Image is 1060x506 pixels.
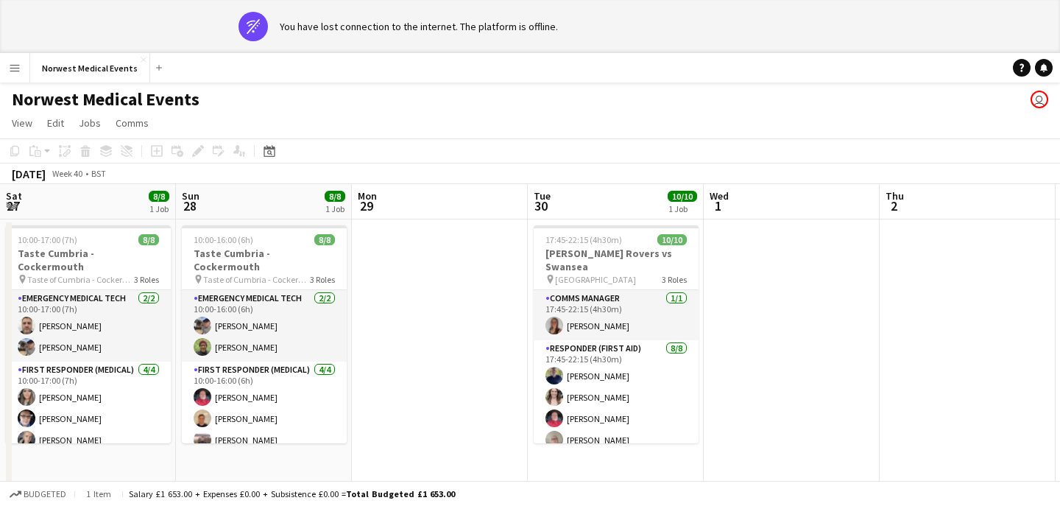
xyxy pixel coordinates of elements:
[182,247,347,273] h3: Taste Cumbria - Cockermouth
[280,20,558,33] div: You have lost connection to the internet. The platform is offline.
[116,116,149,130] span: Comms
[182,225,347,443] app-job-card: 10:00-16:00 (6h)8/8Taste Cumbria - Cockermouth Taste of Cumbria - Cockermouth3 RolesEmergency Med...
[6,225,171,443] app-job-card: 10:00-17:00 (7h)8/8Taste Cumbria - Cockermouth Taste of Cumbria - Cockermouth3 RolesEmergency Med...
[129,488,455,499] div: Salary £1 653.00 + Expenses £0.00 + Subsistence £0.00 =
[134,274,159,285] span: 3 Roles
[203,274,310,285] span: Taste of Cumbria - Cockermouth
[180,197,199,214] span: 28
[24,489,66,499] span: Budgeted
[662,274,687,285] span: 3 Roles
[545,234,622,245] span: 17:45-22:15 (4h30m)
[668,203,696,214] div: 1 Job
[534,189,551,203] span: Tue
[79,116,101,130] span: Jobs
[18,234,77,245] span: 10:00-17:00 (7h)
[182,189,199,203] span: Sun
[91,168,106,179] div: BST
[47,116,64,130] span: Edit
[555,274,636,285] span: [GEOGRAPHIC_DATA]
[12,116,32,130] span: View
[358,189,377,203] span: Mon
[49,168,85,179] span: Week 40
[314,234,335,245] span: 8/8
[81,488,116,499] span: 1 item
[534,247,699,273] h3: [PERSON_NAME] Rovers vs Swansea
[657,234,687,245] span: 10/10
[149,203,169,214] div: 1 Job
[73,113,107,133] a: Jobs
[138,234,159,245] span: 8/8
[41,113,70,133] a: Edit
[668,191,697,202] span: 10/10
[346,488,455,499] span: Total Budgeted £1 653.00
[4,197,22,214] span: 27
[27,274,134,285] span: Taste of Cumbria - Cockermouth
[12,88,199,110] h1: Norwest Medical Events
[310,274,335,285] span: 3 Roles
[6,290,171,362] app-card-role: Emergency Medical Tech2/210:00-17:00 (7h)[PERSON_NAME][PERSON_NAME]
[356,197,377,214] span: 29
[534,225,699,443] app-job-card: 17:45-22:15 (4h30m)10/10[PERSON_NAME] Rovers vs Swansea [GEOGRAPHIC_DATA]3 RolesComms Manager1/11...
[1031,91,1048,108] app-user-avatar: Rory Murphy
[12,166,46,181] div: [DATE]
[6,362,171,476] app-card-role: First Responder (Medical)4/410:00-17:00 (7h)[PERSON_NAME][PERSON_NAME][PERSON_NAME]
[194,234,253,245] span: 10:00-16:00 (6h)
[707,197,729,214] span: 1
[325,203,344,214] div: 1 Job
[7,486,68,502] button: Budgeted
[531,197,551,214] span: 30
[883,197,904,214] span: 2
[710,189,729,203] span: Wed
[6,189,22,203] span: Sat
[6,247,171,273] h3: Taste Cumbria - Cockermouth
[149,191,169,202] span: 8/8
[534,290,699,340] app-card-role: Comms Manager1/117:45-22:15 (4h30m)[PERSON_NAME]
[182,290,347,362] app-card-role: Emergency Medical Tech2/210:00-16:00 (6h)[PERSON_NAME][PERSON_NAME]
[325,191,345,202] span: 8/8
[886,189,904,203] span: Thu
[6,113,38,133] a: View
[30,54,150,82] button: Norwest Medical Events
[110,113,155,133] a: Comms
[182,362,347,476] app-card-role: First Responder (Medical)4/410:00-16:00 (6h)[PERSON_NAME][PERSON_NAME][PERSON_NAME]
